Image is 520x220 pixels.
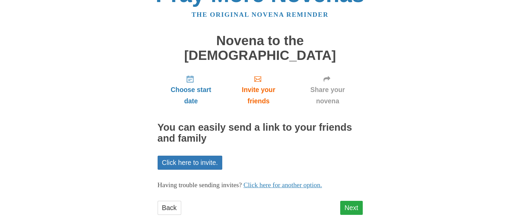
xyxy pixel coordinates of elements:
span: Choose start date [164,84,218,107]
span: Invite your friends [231,84,285,107]
a: Choose start date [158,69,225,110]
span: Share your novena [299,84,356,107]
a: Click here to invite. [158,156,223,170]
h1: Novena to the [DEMOGRAPHIC_DATA] [158,34,363,63]
a: Back [158,201,181,215]
a: Share your novena [293,69,363,110]
a: Click here for another option. [243,181,322,189]
a: Invite your friends [224,69,292,110]
a: Next [340,201,363,215]
a: The original novena reminder [191,11,329,18]
h2: You can easily send a link to your friends and family [158,122,363,144]
span: Having trouble sending invites? [158,181,242,189]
